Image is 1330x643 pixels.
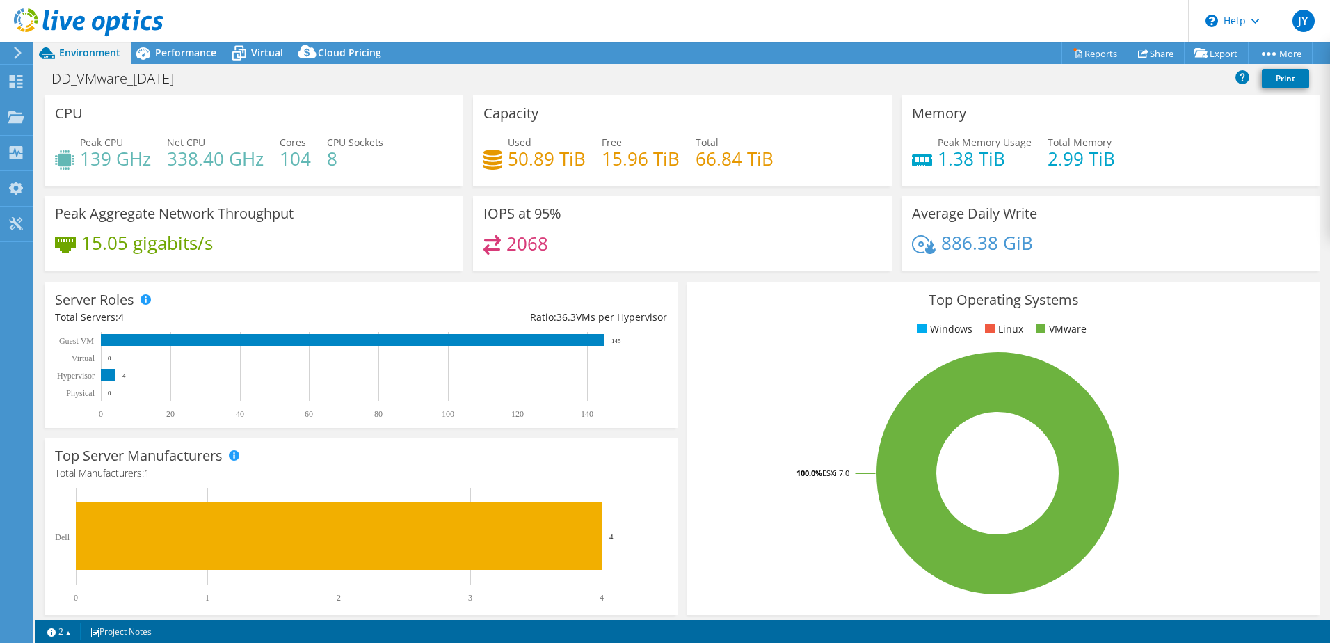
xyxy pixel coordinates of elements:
text: 4 [122,372,126,379]
li: Windows [913,321,972,337]
span: Cores [280,136,306,149]
span: Free [602,136,622,149]
text: 2 [337,593,341,603]
span: Used [508,136,531,149]
span: JY [1292,10,1315,32]
li: Linux [982,321,1023,337]
h3: Memory [912,106,966,121]
h3: Server Roles [55,292,134,308]
text: 3 [468,593,472,603]
h4: 104 [280,151,311,166]
span: 36.3 [556,310,576,324]
a: Share [1128,42,1185,64]
span: Cloud Pricing [318,46,381,59]
h4: 338.40 GHz [167,151,264,166]
h3: CPU [55,106,83,121]
h4: 66.84 TiB [696,151,774,166]
a: More [1248,42,1313,64]
div: Total Servers: [55,310,361,325]
text: 60 [305,409,313,419]
tspan: 100.0% [796,468,822,478]
h1: DD_VMware_[DATE] [45,71,195,86]
text: 40 [236,409,244,419]
span: Total Memory [1048,136,1112,149]
a: 2 [38,623,81,640]
a: Export [1184,42,1249,64]
a: Print [1262,69,1309,88]
a: Reports [1061,42,1128,64]
text: Hypervisor [57,371,95,381]
span: Environment [59,46,120,59]
h3: Top Server Manufacturers [55,448,223,463]
li: VMware [1032,321,1087,337]
h4: 8 [327,151,383,166]
text: 100 [442,409,454,419]
div: Ratio: VMs per Hypervisor [361,310,667,325]
span: 4 [118,310,124,324]
h4: 2.99 TiB [1048,151,1115,166]
span: Total [696,136,719,149]
text: 20 [166,409,175,419]
text: 120 [511,409,524,419]
span: CPU Sockets [327,136,383,149]
h4: 139 GHz [80,151,151,166]
text: 80 [374,409,383,419]
span: Net CPU [167,136,205,149]
span: Peak CPU [80,136,123,149]
text: Guest VM [59,336,94,346]
h4: 2068 [506,236,548,251]
span: Performance [155,46,216,59]
text: 0 [99,409,103,419]
h3: IOPS at 95% [483,206,561,221]
text: 4 [609,532,614,541]
h3: Average Daily Write [912,206,1037,221]
h4: 50.89 TiB [508,151,586,166]
h4: Total Manufacturers: [55,466,667,481]
h4: 886.38 GiB [941,235,1033,251]
text: 4 [600,593,604,603]
tspan: ESXi 7.0 [822,468,849,478]
svg: \n [1205,15,1218,27]
text: 1 [205,593,209,603]
text: 145 [611,338,621,344]
h3: Top Operating Systems [698,292,1310,308]
span: Peak Memory Usage [938,136,1032,149]
h3: Peak Aggregate Network Throughput [55,206,294,221]
text: 140 [581,409,593,419]
a: Project Notes [80,623,161,640]
h4: 15.96 TiB [602,151,680,166]
h3: Capacity [483,106,538,121]
span: Virtual [251,46,283,59]
text: 0 [108,355,111,362]
text: Dell [55,532,70,542]
text: 0 [108,390,111,397]
text: Physical [66,388,95,398]
h4: 1.38 TiB [938,151,1032,166]
text: 0 [74,593,78,603]
text: Virtual [72,354,95,363]
span: 1 [144,466,150,479]
h4: 15.05 gigabits/s [81,235,213,251]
